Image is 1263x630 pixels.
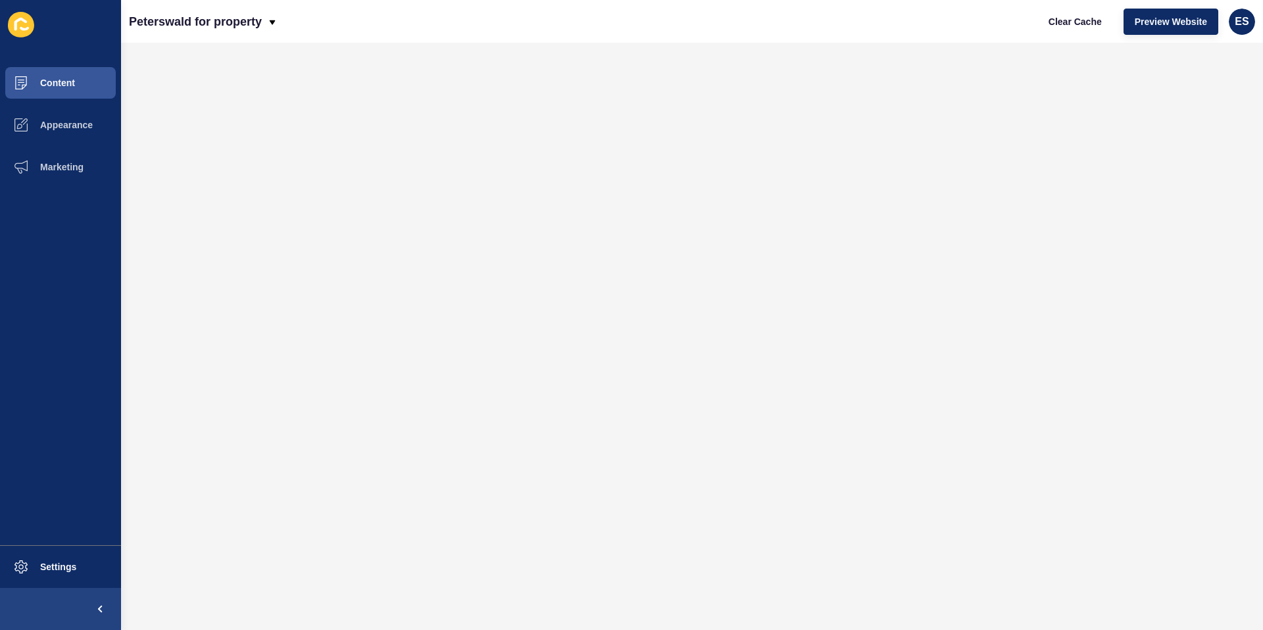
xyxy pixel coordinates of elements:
button: Preview Website [1124,9,1218,35]
button: Clear Cache [1037,9,1113,35]
span: Preview Website [1135,15,1207,28]
p: Peterswald for property [129,5,262,38]
span: Clear Cache [1049,15,1102,28]
span: ES [1235,15,1249,28]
